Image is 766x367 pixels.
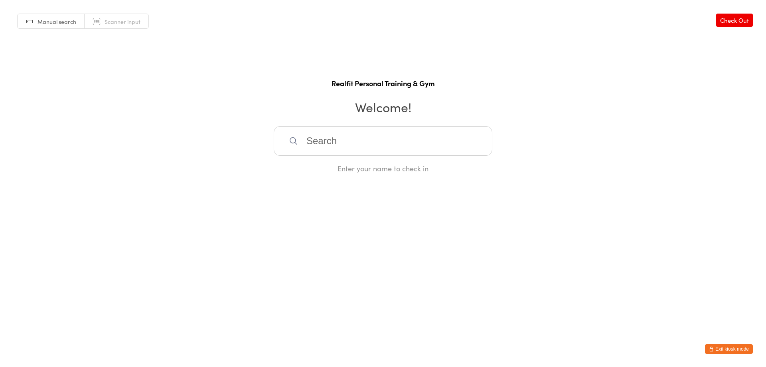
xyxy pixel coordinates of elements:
[274,163,492,173] div: Enter your name to check in
[38,18,76,26] span: Manual search
[274,126,492,156] input: Search
[8,78,758,88] h1: Realfit Personal Training & Gym
[705,344,753,354] button: Exit kiosk mode
[105,18,140,26] span: Scanner input
[8,98,758,116] h2: Welcome!
[716,14,753,27] a: Check Out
